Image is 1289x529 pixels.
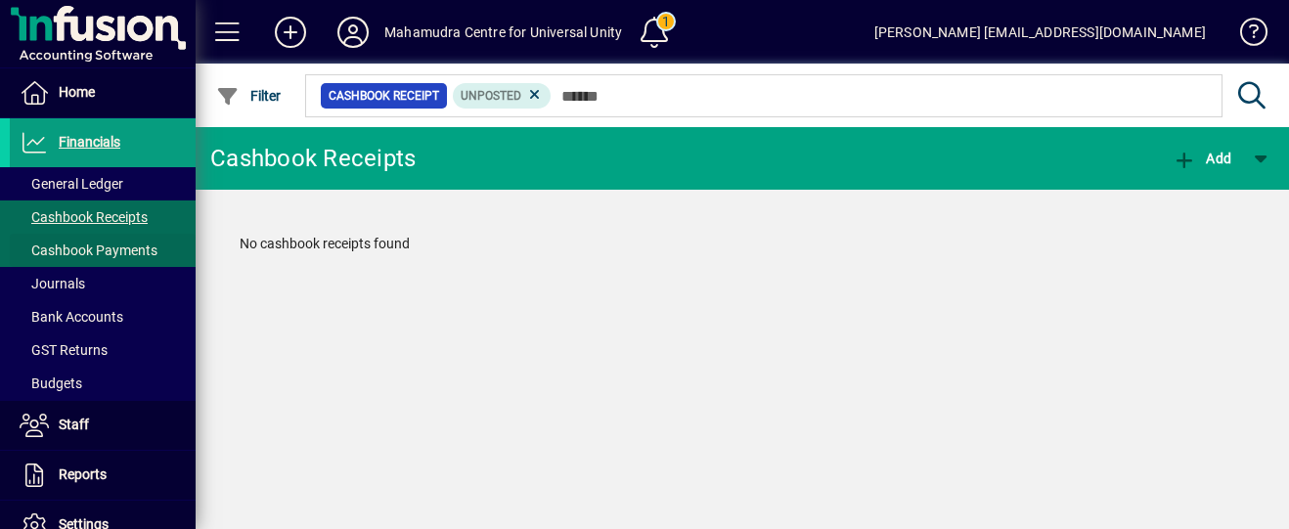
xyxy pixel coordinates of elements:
[20,342,108,358] span: GST Returns
[10,451,196,500] a: Reports
[20,375,82,391] span: Budgets
[10,367,196,400] a: Budgets
[329,86,439,106] span: Cashbook Receipt
[59,84,95,100] span: Home
[10,200,196,234] a: Cashbook Receipts
[874,17,1206,48] div: [PERSON_NAME] [EMAIL_ADDRESS][DOMAIN_NAME]
[10,401,196,450] a: Staff
[1225,4,1265,67] a: Knowledge Base
[220,214,1265,274] div: No cashbook receipts found
[59,466,107,482] span: Reports
[20,242,157,258] span: Cashbook Payments
[10,267,196,300] a: Journals
[10,68,196,117] a: Home
[211,78,287,113] button: Filter
[20,209,148,225] span: Cashbook Receipts
[20,276,85,291] span: Journals
[10,300,196,333] a: Bank Accounts
[216,88,282,104] span: Filter
[59,417,89,432] span: Staff
[384,17,622,48] div: Mahamudra Centre for Universal Unity
[461,89,521,103] span: Unposted
[322,15,384,50] button: Profile
[10,333,196,367] a: GST Returns
[1168,141,1236,176] button: Add
[10,167,196,200] a: General Ledger
[1173,151,1231,166] span: Add
[210,143,416,174] div: Cashbook Receipts
[453,83,552,109] mat-chip: Transaction status: Unposted
[10,234,196,267] a: Cashbook Payments
[59,134,120,150] span: Financials
[20,176,123,192] span: General Ledger
[20,309,123,325] span: Bank Accounts
[259,15,322,50] button: Add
